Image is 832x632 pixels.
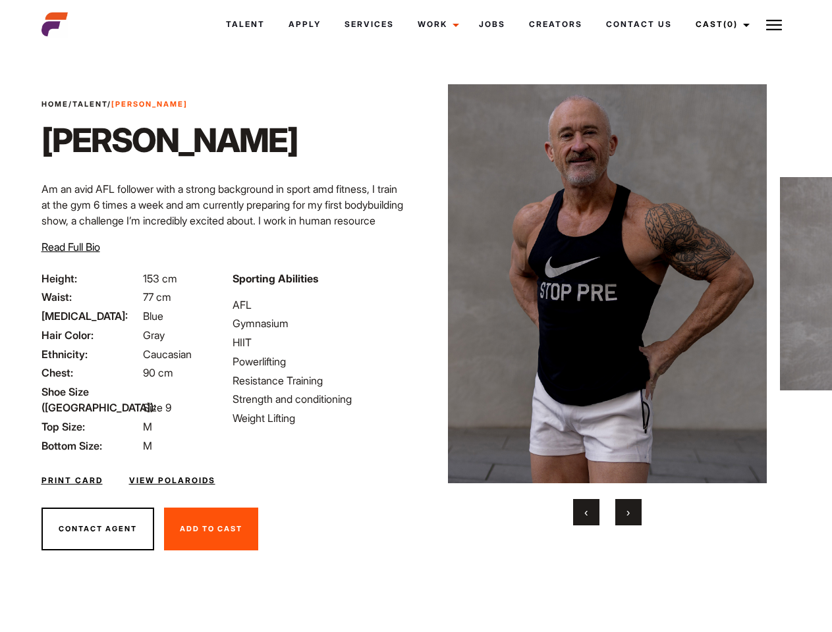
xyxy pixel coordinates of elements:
span: Waist: [42,289,140,305]
span: / / [42,99,188,110]
button: Read Full Bio [42,239,100,255]
span: Size 9 [143,401,171,414]
a: Apply [277,7,333,42]
span: Ethnicity: [42,346,140,362]
img: cropped-aefm-brand-fav-22-square.png [42,11,68,38]
span: [MEDICAL_DATA]: [42,308,140,324]
span: Bottom Size: [42,438,140,454]
li: Weight Lifting [233,410,408,426]
span: Height: [42,271,140,286]
span: Top Size: [42,419,140,434]
h1: [PERSON_NAME] [42,120,298,160]
strong: Sporting Abilities [233,272,318,285]
a: Print Card [42,475,103,487]
span: M [143,420,152,433]
span: Blue [143,309,163,323]
span: Add To Cast [180,524,242,533]
span: Chest: [42,365,140,381]
span: M [143,439,152,452]
span: Caucasian [143,348,192,361]
button: Add To Cast [164,508,258,551]
li: Resistance Training [233,373,408,388]
span: 153 cm [143,272,177,285]
span: Next [626,506,630,519]
li: Strength and conditioning [233,391,408,407]
span: Read Full Bio [42,240,100,253]
img: Burger icon [766,17,782,33]
a: Talent [72,99,107,109]
a: Home [42,99,69,109]
li: AFL [233,297,408,313]
span: 90 cm [143,366,173,379]
a: Cast(0) [684,7,758,42]
a: Talent [214,7,277,42]
span: Previous [584,506,588,519]
span: (0) [723,19,738,29]
li: HIIT [233,334,408,350]
a: Contact Us [594,7,684,42]
span: 77 cm [143,290,171,303]
li: Gymnasium [233,315,408,331]
p: Am an avid AFL follower with a strong background in sport amd fitness, I train at the gym 6 times... [42,181,408,307]
a: Services [333,7,406,42]
button: Contact Agent [42,508,154,551]
a: Jobs [467,7,517,42]
a: Work [406,7,467,42]
strong: [PERSON_NAME] [111,99,188,109]
a: View Polaroids [129,475,215,487]
span: Hair Color: [42,327,140,343]
span: Shoe Size ([GEOGRAPHIC_DATA]): [42,384,140,415]
li: Powerlifting [233,354,408,369]
span: Gray [143,329,165,342]
a: Creators [517,7,594,42]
